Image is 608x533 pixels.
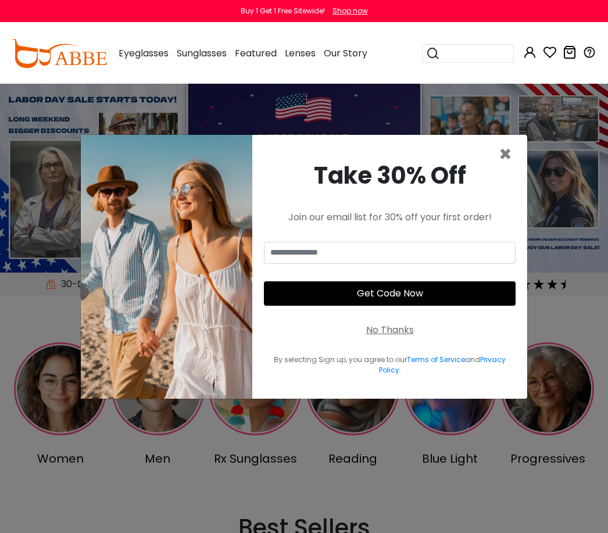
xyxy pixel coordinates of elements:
div: No Thanks [366,323,414,337]
span: Lenses [285,46,316,60]
div: Shop now [332,6,368,16]
div: Join our email list for 30% off your first order! [264,210,516,224]
span: × [499,139,512,169]
button: Get Code Now [264,281,516,306]
img: welcome [81,135,252,399]
span: Our Story [324,46,367,60]
img: abbeglasses.com [12,39,107,68]
span: Eyeglasses [119,46,169,60]
div: Take 30% Off [264,158,516,193]
div: By selecting Sign up, you agree to our and . [264,355,516,375]
div: Buy 1 Get 1 Free Sitewide! [241,6,325,16]
a: Shop now [327,6,368,16]
a: Terms of Service [407,355,465,364]
span: Sunglasses [177,46,227,60]
a: Privacy Policy [379,355,506,375]
button: Close [499,144,512,165]
span: Featured [235,46,277,60]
